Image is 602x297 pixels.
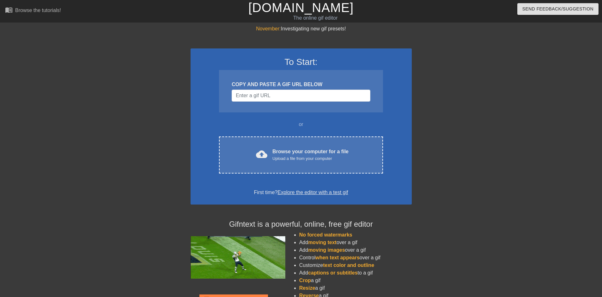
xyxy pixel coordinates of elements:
[272,155,349,162] div: Upload a file from your computer
[204,14,427,22] div: The online gif editor
[299,254,412,262] li: Control over a gif
[299,278,311,283] span: Crop
[308,247,345,253] span: moving images
[299,284,412,292] li: a gif
[272,148,349,162] div: Browse your computer for a file
[299,262,412,269] li: Customize
[191,25,412,33] div: Investigating new gif presets!
[248,1,354,15] a: [DOMAIN_NAME]
[299,246,412,254] li: Add over a gif
[323,262,374,268] span: text color and outline
[232,81,370,88] div: COPY AND PASTE A GIF URL BELOW
[256,148,267,160] span: cloud_upload
[15,8,61,13] div: Browse the tutorials!
[191,220,412,229] h4: Gifntext is a powerful, online, free gif editor
[299,277,412,284] li: a gif
[199,189,404,196] div: First time?
[299,285,315,291] span: Resize
[5,6,61,16] a: Browse the tutorials!
[199,57,404,67] h3: To Start:
[277,190,348,195] a: Explore the editor with a test gif
[299,269,412,277] li: Add to a gif
[207,121,395,128] div: or
[191,236,285,279] img: football_small.gif
[299,232,352,237] span: No forced watermarks
[5,6,13,14] span: menu_book
[256,26,281,31] span: November:
[522,5,593,13] span: Send Feedback/Suggestion
[299,239,412,246] li: Add over a gif
[308,270,357,275] span: captions or subtitles
[232,90,370,102] input: Username
[308,240,337,245] span: moving text
[315,255,360,260] span: when text appears
[517,3,599,15] button: Send Feedback/Suggestion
